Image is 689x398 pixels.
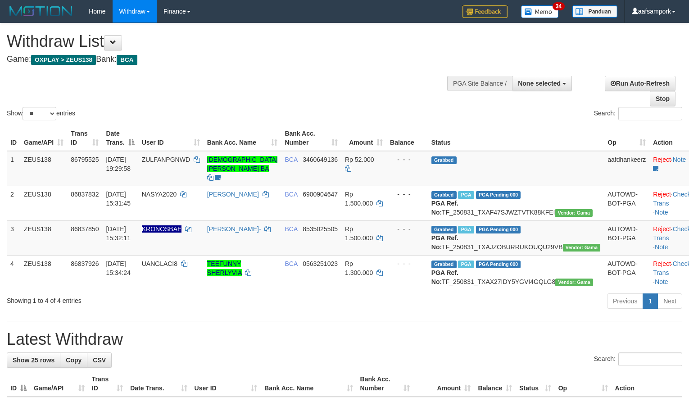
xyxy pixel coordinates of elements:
[655,278,668,285] a: Note
[428,255,604,290] td: TF_250831_TXAX27IDY5YGVI4GQLG8
[207,191,259,198] a: [PERSON_NAME]
[20,186,67,220] td: ZEUS138
[653,225,671,233] a: Reject
[93,357,106,364] span: CSV
[390,155,424,164] div: - - -
[553,2,565,10] span: 34
[345,225,373,242] span: Rp 1.500.000
[512,76,572,91] button: None selected
[386,125,428,151] th: Balance
[7,255,20,290] td: 4
[618,107,682,120] input: Search:
[673,156,686,163] a: Note
[13,357,54,364] span: Show 25 rows
[7,5,75,18] img: MOTION_logo.png
[462,5,508,18] img: Feedback.jpg
[207,156,278,172] a: [DEMOGRAPHIC_DATA][PERSON_NAME] BA
[303,191,338,198] span: Copy 6900904647 to clipboard
[20,255,67,290] td: ZEUS138
[7,352,60,368] a: Show 25 rows
[345,191,373,207] span: Rp 1.500.000
[413,371,475,397] th: Amount: activate to sort column ascending
[7,151,20,186] td: 1
[431,191,457,199] span: Grabbed
[555,209,593,217] span: Vendor URL: https://trx31.1velocity.biz
[431,234,458,251] b: PGA Ref. No:
[447,76,512,91] div: PGA Site Balance /
[191,371,261,397] th: User ID: activate to sort column ascending
[604,186,649,220] td: AUTOWD-BOT-PGA
[458,226,474,233] span: Marked by aafnoeunsreypich
[285,191,297,198] span: BCA
[474,371,516,397] th: Balance: activate to sort column ascending
[7,220,20,255] td: 3
[31,55,96,65] span: OXPLAY > ZEUS138
[458,191,474,199] span: Marked by aafnoeunsreypich
[653,156,671,163] a: Reject
[431,269,458,285] b: PGA Ref. No:
[607,293,643,309] a: Previous
[138,125,204,151] th: User ID: activate to sort column ascending
[604,125,649,151] th: Op: activate to sort column ascending
[341,125,386,151] th: Amount: activate to sort column ascending
[106,260,131,276] span: [DATE] 15:34:24
[653,191,671,198] a: Reject
[518,80,561,87] span: None selected
[7,55,450,64] h4: Game: Bank:
[23,107,56,120] select: Showentries
[303,156,338,163] span: Copy 3460649136 to clipboard
[594,352,682,366] label: Search:
[20,125,67,151] th: Game/API: activate to sort column ascending
[88,371,127,397] th: Trans ID: activate to sort column ascending
[20,220,67,255] td: ZEUS138
[655,209,668,216] a: Note
[281,125,341,151] th: Bank Acc. Number: activate to sort column ascending
[657,293,682,309] a: Next
[71,225,99,233] span: 86837850
[428,220,604,255] td: TF_250831_TXAJZOBURRUKOUQU29VB
[261,371,356,397] th: Bank Acc. Name: activate to sort column ascending
[7,330,682,348] h1: Latest Withdraw
[476,261,521,268] span: PGA Pending
[204,125,281,151] th: Bank Acc. Name: activate to sort column ascending
[390,259,424,268] div: - - -
[285,260,297,267] span: BCA
[390,190,424,199] div: - - -
[605,76,675,91] a: Run Auto-Refresh
[20,151,67,186] td: ZEUS138
[87,352,112,368] a: CSV
[563,244,601,252] span: Vendor URL: https://trx31.1velocity.biz
[650,91,675,106] a: Stop
[604,255,649,290] td: AUTOWD-BOT-PGA
[7,186,20,220] td: 2
[127,371,190,397] th: Date Trans.: activate to sort column ascending
[30,371,88,397] th: Game/API: activate to sort column ascending
[458,261,474,268] span: Marked by aafnoeunsreypich
[612,371,682,397] th: Action
[555,371,612,397] th: Op: activate to sort column ascending
[431,200,458,216] b: PGA Ref. No:
[345,260,373,276] span: Rp 1.300.000
[555,279,593,286] span: Vendor URL: https://trx31.1velocity.biz
[71,156,99,163] span: 86795525
[618,352,682,366] input: Search:
[71,260,99,267] span: 86837926
[357,371,413,397] th: Bank Acc. Number: activate to sort column ascending
[7,32,450,50] h1: Withdraw List
[142,191,177,198] span: NASYA2020
[476,191,521,199] span: PGA Pending
[207,225,261,233] a: [PERSON_NAME]-
[71,191,99,198] span: 86837832
[106,191,131,207] span: [DATE] 15:31:45
[102,125,138,151] th: Date Trans.: activate to sort column descending
[7,293,281,305] div: Showing 1 to 4 of 4 entries
[66,357,82,364] span: Copy
[604,220,649,255] td: AUTOWD-BOT-PGA
[653,260,671,267] a: Reject
[207,260,242,276] a: TEEFUNNY SHERLYVIA
[67,125,102,151] th: Trans ID: activate to sort column ascending
[142,260,177,267] span: UANGLACI8
[428,125,604,151] th: Status
[431,261,457,268] span: Grabbed
[285,156,297,163] span: BCA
